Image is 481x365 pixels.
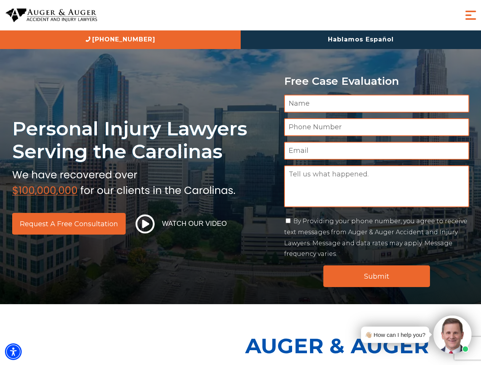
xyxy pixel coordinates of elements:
[365,330,425,340] div: 👋🏼 How can I help you?
[5,343,22,360] div: Accessibility Menu
[284,75,469,87] p: Free Case Evaluation
[133,214,229,234] button: Watch Our Video
[284,142,469,160] input: Email
[12,167,235,196] img: sub text
[20,221,118,227] span: Request a Free Consultation
[433,316,471,354] img: Intaker widget Avatar
[245,327,477,365] p: Auger & Auger
[6,8,97,22] img: Auger & Auger Accident and Injury Lawyers Logo
[463,8,478,23] button: Menu
[12,117,275,163] h1: Personal Injury Lawyers Serving the Carolinas
[323,265,430,287] input: Submit
[284,217,467,257] label: By Providing your phone number, you agree to receive text messages from Auger & Auger Accident an...
[284,95,469,113] input: Name
[12,213,126,235] a: Request a Free Consultation
[284,118,469,136] input: Phone Number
